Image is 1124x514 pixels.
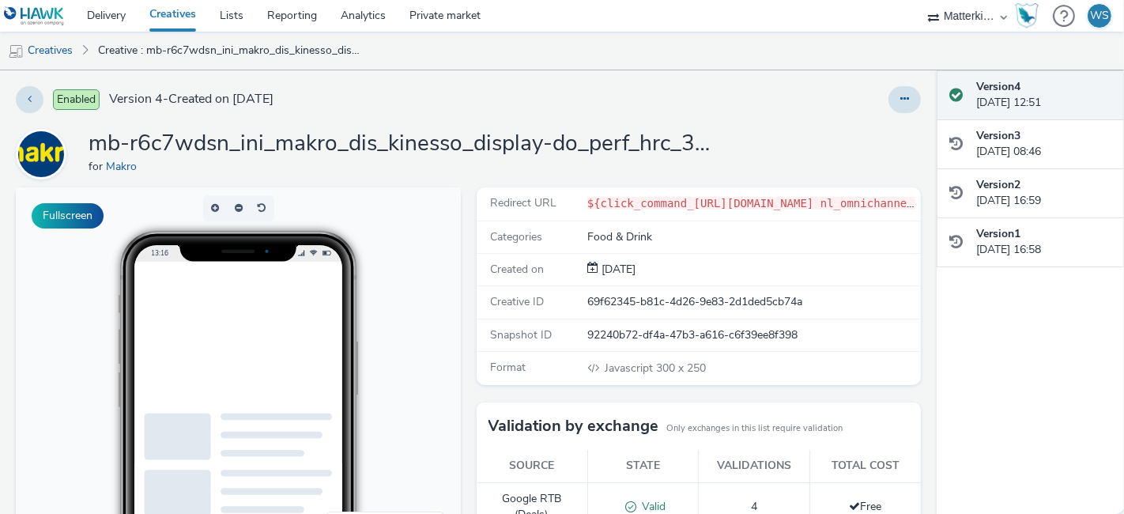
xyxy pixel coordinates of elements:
span: for [89,159,106,174]
strong: Version 3 [976,128,1020,143]
div: [DATE] 16:59 [976,177,1111,210]
div: 69f62345-b81c-4d26-9e83-2d1ded5cb74a [587,294,919,310]
span: Version 4 - Created on [DATE] [109,90,273,108]
div: [DATE] 12:51 [976,79,1111,111]
th: Validations [699,450,810,482]
img: mobile [8,43,24,59]
strong: Version 4 [976,79,1020,94]
span: Format [491,360,526,375]
th: Total cost [809,450,921,482]
img: Hawk Academy [1015,3,1039,28]
div: Creation 04 September 2025, 16:58 [598,262,636,278]
span: Desktop [334,351,370,361]
h1: mb-r6c7wdsn_ini_makro_dis_kinesso_display-do_perf_hrc_300x250_nazomer-oktoberfest_tag:D428237123 [89,129,721,159]
span: Smartphone [334,332,386,342]
div: Food & Drink [587,229,919,245]
span: QR Code [334,370,372,380]
span: 4 [751,499,757,514]
a: Makro [106,159,143,174]
h3: Validation by exchange [488,414,659,438]
div: WS [1090,4,1109,28]
th: State [587,450,699,482]
span: Free [849,499,881,514]
a: Hawk Academy [1015,3,1045,28]
span: Javascript [605,361,656,376]
img: Makro [18,131,64,177]
img: undefined Logo [4,6,65,26]
th: Source [477,450,588,482]
span: Redirect URL [491,195,557,210]
a: Makro [16,146,73,161]
div: [DATE] 08:46 [976,128,1111,161]
span: Snapshot ID [491,327,553,342]
div: [DATE] 16:58 [976,226,1111,259]
a: Creative : mb-r6c7wdsn_ini_makro_dis_kinesso_display-do_perf_hrc_300x250_nazomer-oktoberfest_tag:... [90,32,372,70]
span: 13:16 [135,61,153,70]
strong: Version 2 [976,177,1020,192]
span: Categories [491,229,543,244]
span: Enabled [53,89,100,110]
li: Smartphone [313,327,425,346]
li: QR Code [313,365,425,384]
span: [DATE] [598,262,636,277]
button: Fullscreen [32,203,104,229]
span: 300 x 250 [603,361,706,376]
div: 92240b72-df4a-47b3-a616-c6f39ee8f398 [587,327,919,343]
span: Valid [636,499,666,514]
li: Desktop [313,346,425,365]
span: Creative ID [491,294,545,309]
strong: Version 1 [976,226,1020,241]
span: Created on [491,262,545,277]
small: Only exchanges in this list require validation [667,422,843,435]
